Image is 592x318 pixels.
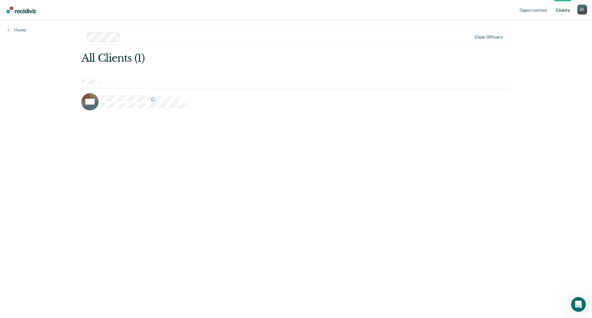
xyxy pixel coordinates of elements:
[7,27,26,33] a: Home
[6,6,36,13] img: Recidiviz
[577,5,587,14] div: D C
[475,35,503,40] div: Clear officers
[81,52,425,64] div: All Clients (1)
[577,5,587,14] button: Profile dropdown button
[571,297,586,312] iframe: Intercom live chat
